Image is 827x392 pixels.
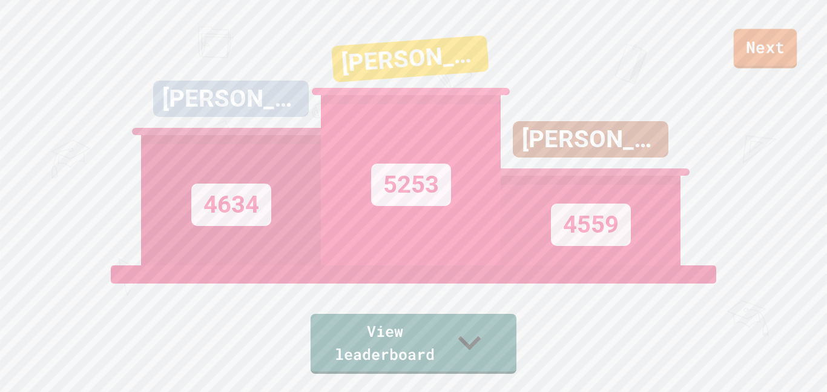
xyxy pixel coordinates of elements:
div: [PERSON_NAME] [331,35,489,82]
div: 4559 [551,204,631,246]
div: [PERSON_NAME] [513,121,668,158]
a: Next [734,29,797,68]
div: 4634 [191,184,271,226]
div: 5253 [371,164,451,206]
div: [PERSON_NAME] [153,81,309,117]
a: View leaderboard [311,314,516,374]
